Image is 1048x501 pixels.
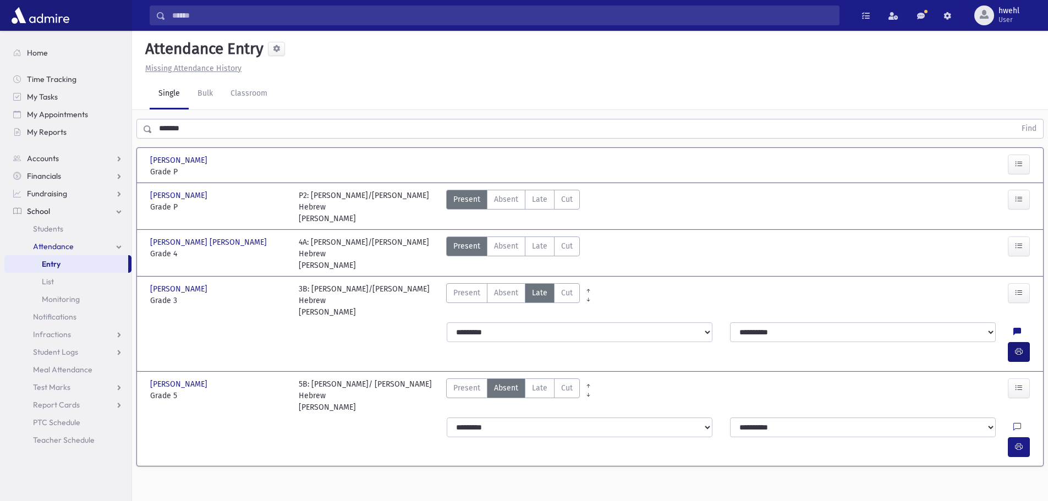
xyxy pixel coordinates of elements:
a: My Appointments [4,106,131,123]
img: AdmirePro [9,4,72,26]
a: Home [4,44,131,62]
span: User [998,15,1019,24]
span: [PERSON_NAME] [150,378,210,390]
div: AttTypes [446,236,580,271]
div: 4A: [PERSON_NAME]/[PERSON_NAME] Hebrew [PERSON_NAME] [299,236,436,271]
span: Absent [494,194,518,205]
a: Students [4,220,131,238]
span: List [42,277,54,287]
h5: Attendance Entry [141,40,264,58]
a: Financials [4,167,131,185]
a: Report Cards [4,396,131,414]
span: School [27,206,50,216]
span: Late [532,194,547,205]
span: Student Logs [33,347,78,357]
span: Present [453,240,480,252]
span: Grade P [150,201,288,213]
span: [PERSON_NAME] [150,155,210,166]
a: Notifications [4,308,131,326]
span: [PERSON_NAME] [150,283,210,295]
span: Grade 5 [150,390,288,401]
span: Grade 4 [150,248,288,260]
div: AttTypes [446,190,580,224]
span: Late [532,382,547,394]
span: Present [453,382,480,394]
span: [PERSON_NAME] [PERSON_NAME] [150,236,269,248]
span: [PERSON_NAME] [150,190,210,201]
span: My Tasks [27,92,58,102]
a: Monitoring [4,290,131,308]
a: Student Logs [4,343,131,361]
input: Search [166,5,839,25]
a: Attendance [4,238,131,255]
span: Absent [494,287,518,299]
span: Grade 3 [150,295,288,306]
span: Cut [561,240,573,252]
a: Missing Attendance History [141,64,242,73]
span: Absent [494,382,518,394]
span: Report Cards [33,400,80,410]
button: Find [1015,119,1043,138]
a: Test Marks [4,378,131,396]
a: Entry [4,255,128,273]
div: P2: [PERSON_NAME]/[PERSON_NAME] Hebrew [PERSON_NAME] [299,190,436,224]
a: PTC Schedule [4,414,131,431]
div: AttTypes [446,283,580,318]
u: Missing Attendance History [145,64,242,73]
div: AttTypes [446,378,580,413]
span: Cut [561,287,573,299]
span: Entry [42,259,61,269]
span: Attendance [33,241,74,251]
a: Teacher Schedule [4,431,131,449]
span: Financials [27,171,61,181]
a: Accounts [4,150,131,167]
span: Accounts [27,153,59,163]
span: Fundraising [27,189,67,199]
a: Bulk [189,79,222,109]
a: Single [150,79,189,109]
a: Classroom [222,79,276,109]
span: My Reports [27,127,67,137]
div: 3B: [PERSON_NAME]/[PERSON_NAME] Hebrew [PERSON_NAME] [299,283,436,318]
a: List [4,273,131,290]
span: hwehl [998,7,1019,15]
span: My Appointments [27,109,88,119]
a: My Tasks [4,88,131,106]
span: Present [453,287,480,299]
span: Time Tracking [27,74,76,84]
a: My Reports [4,123,131,141]
span: Infractions [33,329,71,339]
span: Cut [561,194,573,205]
span: Meal Attendance [33,365,92,375]
a: Time Tracking [4,70,131,88]
span: Home [27,48,48,58]
span: Present [453,194,480,205]
a: Fundraising [4,185,131,202]
span: Absent [494,240,518,252]
a: School [4,202,131,220]
span: Grade P [150,166,288,178]
a: Meal Attendance [4,361,131,378]
span: Late [532,287,547,299]
span: Cut [561,382,573,394]
span: PTC Schedule [33,417,80,427]
span: Teacher Schedule [33,435,95,445]
span: Students [33,224,63,234]
span: Late [532,240,547,252]
div: 5B: [PERSON_NAME]/ [PERSON_NAME] Hebrew [PERSON_NAME] [299,378,436,413]
span: Notifications [33,312,76,322]
span: Test Marks [33,382,70,392]
span: Monitoring [42,294,80,304]
a: Infractions [4,326,131,343]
